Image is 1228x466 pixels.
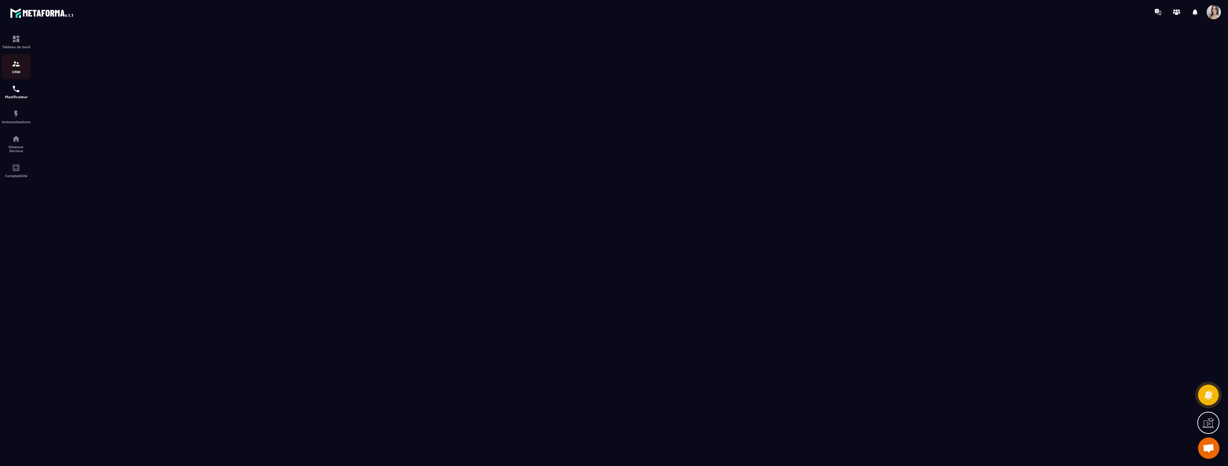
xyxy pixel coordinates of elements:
[12,85,20,93] img: scheduler
[2,120,30,124] p: Automatisations
[2,129,30,158] a: social-networksocial-networkRéseaux Sociaux
[2,54,30,79] a: formationformationCRM
[2,70,30,74] p: CRM
[12,135,20,143] img: social-network
[2,95,30,99] p: Planificateur
[12,164,20,172] img: accountant
[12,35,20,43] img: formation
[2,29,30,54] a: formationformationTableau de bord
[1198,437,1219,459] div: Ouvrir le chat
[2,158,30,183] a: accountantaccountantComptabilité
[2,145,30,153] p: Réseaux Sociaux
[2,104,30,129] a: automationsautomationsAutomatisations
[2,45,30,49] p: Tableau de bord
[12,60,20,68] img: formation
[2,79,30,104] a: schedulerschedulerPlanificateur
[2,174,30,178] p: Comptabilité
[12,110,20,118] img: automations
[10,6,74,19] img: logo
